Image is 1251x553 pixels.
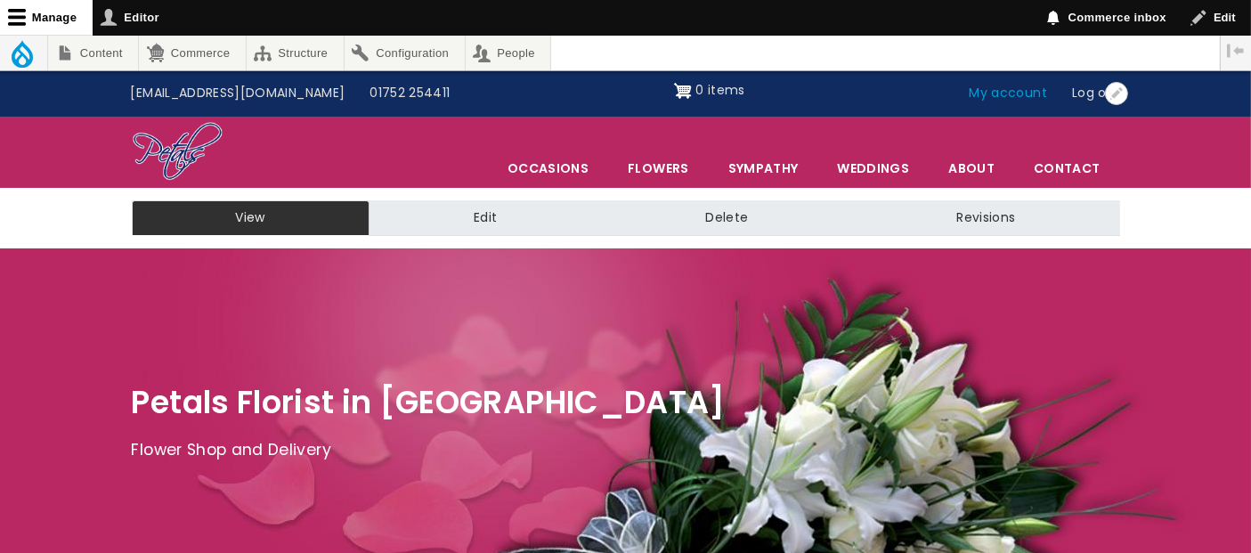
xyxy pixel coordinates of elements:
span: Weddings [818,150,928,187]
img: Home [132,121,223,183]
a: Delete [601,200,852,236]
a: People [466,36,551,70]
a: Commerce [139,36,245,70]
p: Flower Shop and Delivery [132,437,1120,464]
span: 0 items [695,81,744,99]
a: Log out [1060,77,1133,110]
a: About [930,150,1013,187]
a: Flowers [609,150,707,187]
button: Vertical orientation [1221,36,1251,66]
a: View [132,200,370,236]
button: Open User account menu configuration options [1105,82,1128,105]
a: My account [957,77,1060,110]
a: Contact [1015,150,1118,187]
a: Shopping cart 0 items [674,77,745,105]
a: [EMAIL_ADDRESS][DOMAIN_NAME] [118,77,358,110]
a: Configuration [345,36,465,70]
a: 01752 254411 [357,77,462,110]
a: Edit [370,200,601,236]
a: Revisions [852,200,1119,236]
img: Shopping cart [674,77,692,105]
span: Occasions [489,150,607,187]
a: Content [48,36,138,70]
a: Structure [247,36,344,70]
nav: Tabs [118,200,1133,236]
span: Petals Florist in [GEOGRAPHIC_DATA] [132,380,726,424]
a: Sympathy [710,150,817,187]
